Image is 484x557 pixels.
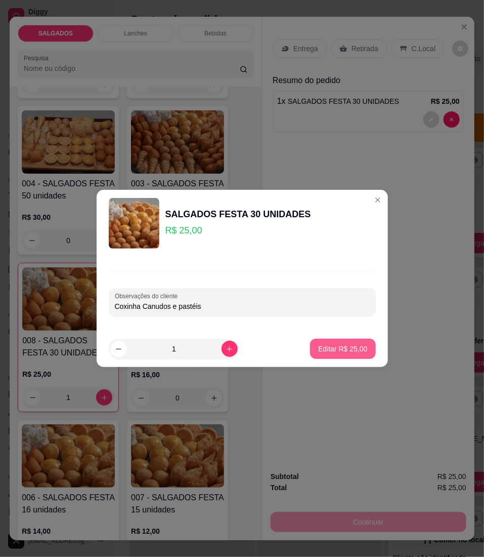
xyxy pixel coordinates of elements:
p: Editar R$ 25,00 [318,344,367,354]
img: product-image [109,198,159,249]
p: R$ 25,00 [165,223,311,237]
button: decrease-product-quantity [111,341,127,357]
label: Observações do cliente [115,292,181,300]
div: SALGADOS FESTA 30 UNIDADES [165,207,311,221]
button: increase-product-quantity [222,341,238,357]
button: Editar R$ 25,00 [310,339,375,359]
input: Observações do cliente [115,301,370,311]
button: Close [370,192,386,208]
